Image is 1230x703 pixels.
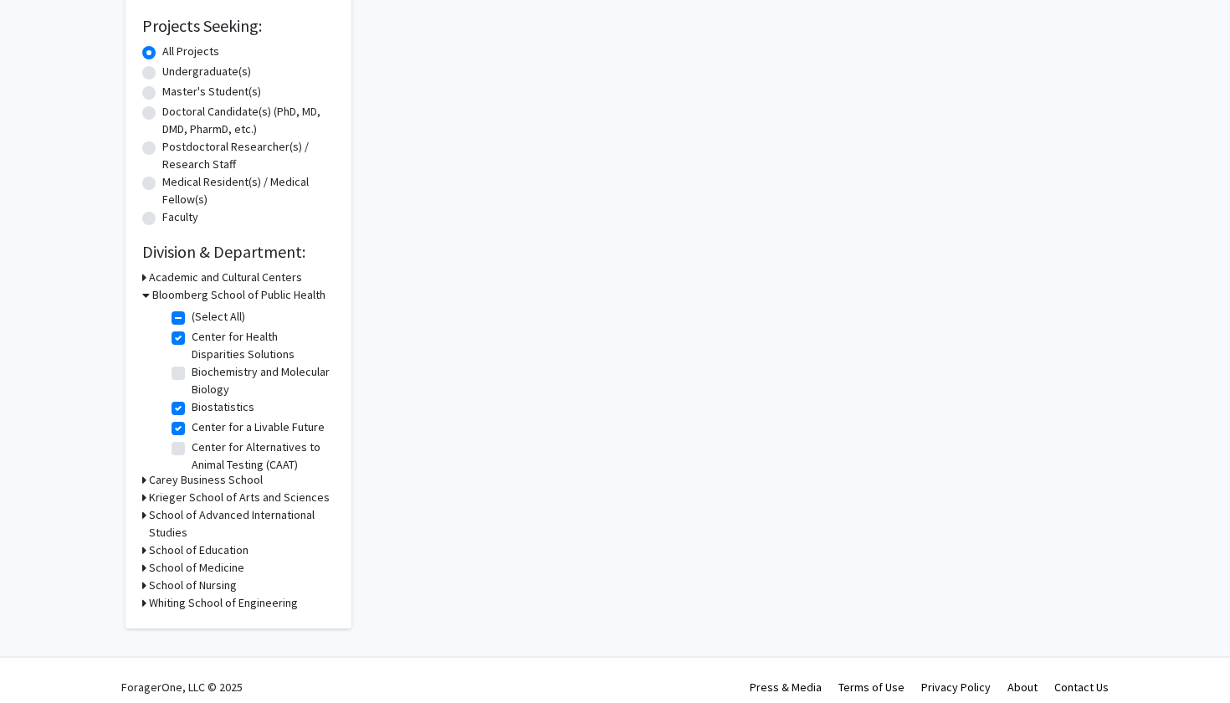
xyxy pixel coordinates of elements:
label: Biostatistics [192,398,254,416]
label: Faculty [162,208,198,226]
a: About [1007,680,1038,695]
label: Center for Alternatives to Animal Testing (CAAT) [192,439,331,474]
h2: Projects Seeking: [142,16,335,36]
iframe: Chat [13,628,71,690]
label: Center for Health Disparities Solutions [192,328,331,363]
a: Contact Us [1054,680,1109,695]
label: Medical Resident(s) / Medical Fellow(s) [162,173,335,208]
h3: Whiting School of Engineering [149,594,298,612]
a: Terms of Use [838,680,905,695]
h3: School of Education [149,541,249,559]
h3: Carey Business School [149,471,263,489]
label: Undergraduate(s) [162,63,251,80]
label: (Select All) [192,308,245,326]
label: Master's Student(s) [162,83,261,100]
h3: School of Advanced International Studies [149,506,335,541]
a: Press & Media [750,680,822,695]
label: Postdoctoral Researcher(s) / Research Staff [162,138,335,173]
label: Biochemistry and Molecular Biology [192,363,331,398]
label: All Projects [162,43,219,60]
h2: Division & Department: [142,242,335,262]
label: Doctoral Candidate(s) (PhD, MD, DMD, PharmD, etc.) [162,103,335,138]
h3: School of Nursing [149,577,237,594]
h3: School of Medicine [149,559,244,577]
h3: Bloomberg School of Public Health [152,286,325,304]
a: Privacy Policy [921,680,991,695]
h3: Krieger School of Arts and Sciences [149,489,330,506]
h3: Academic and Cultural Centers [149,269,302,286]
label: Center for a Livable Future [192,418,325,436]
